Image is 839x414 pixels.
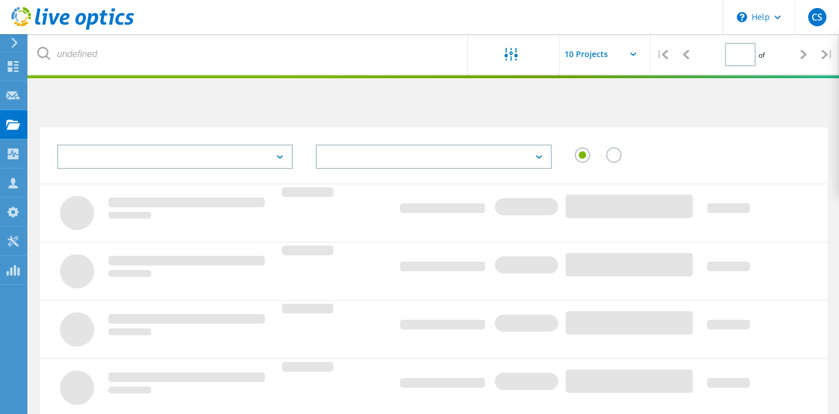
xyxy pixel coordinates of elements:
span: CS [812,13,822,22]
svg: \n [737,12,747,22]
input: undefined [29,34,469,74]
div: | [651,34,674,75]
a: Live Optics Dashboard [11,24,134,32]
div: | [816,34,839,75]
span: of [759,50,765,60]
